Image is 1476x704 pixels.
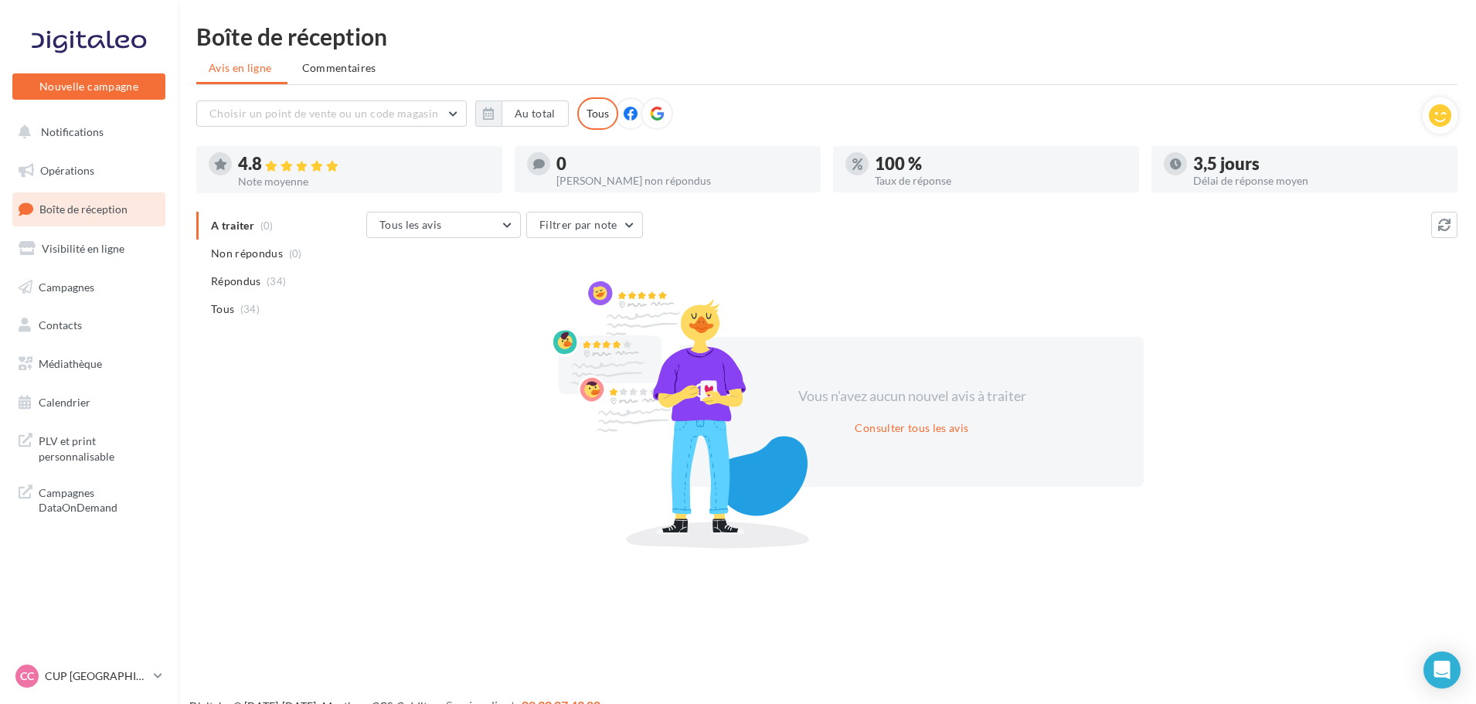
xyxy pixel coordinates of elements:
[475,100,569,127] button: Au total
[9,155,168,187] a: Opérations
[42,242,124,255] span: Visibilité en ligne
[875,155,1127,172] div: 100 %
[20,668,34,684] span: CC
[9,309,168,342] a: Contacts
[502,100,569,127] button: Au total
[9,348,168,380] a: Médiathèque
[875,175,1127,186] div: Taux de réponse
[379,218,442,231] span: Tous les avis
[1193,175,1445,186] div: Délai de réponse moyen
[39,318,82,332] span: Contacts
[196,100,467,127] button: Choisir un point de vente ou un code magasin
[267,275,286,287] span: (34)
[12,73,165,100] button: Nouvelle campagne
[12,661,165,691] a: CC CUP [GEOGRAPHIC_DATA]
[9,424,168,470] a: PLV et print personnalisable
[238,176,490,187] div: Note moyenne
[238,155,490,173] div: 4.8
[9,233,168,265] a: Visibilité en ligne
[9,116,162,148] button: Notifications
[9,476,168,522] a: Campagnes DataOnDemand
[556,175,808,186] div: [PERSON_NAME] non répondus
[39,482,159,515] span: Campagnes DataOnDemand
[9,386,168,419] a: Calendrier
[366,212,521,238] button: Tous les avis
[41,125,104,138] span: Notifications
[39,280,94,293] span: Campagnes
[289,247,302,260] span: (0)
[39,357,102,370] span: Médiathèque
[211,246,283,261] span: Non répondus
[211,301,234,317] span: Tous
[779,386,1045,406] div: Vous n'avez aucun nouvel avis à traiter
[9,271,168,304] a: Campagnes
[9,192,168,226] a: Boîte de réception
[240,303,260,315] span: (34)
[39,430,159,464] span: PLV et print personnalisable
[211,274,261,289] span: Répondus
[209,107,438,120] span: Choisir un point de vente ou un code magasin
[45,668,148,684] p: CUP [GEOGRAPHIC_DATA]
[849,419,974,437] button: Consulter tous les avis
[577,97,618,130] div: Tous
[40,164,94,177] span: Opérations
[526,212,643,238] button: Filtrer par note
[556,155,808,172] div: 0
[302,61,376,74] span: Commentaires
[39,202,128,216] span: Boîte de réception
[1423,651,1461,689] div: Open Intercom Messenger
[39,396,90,409] span: Calendrier
[1193,155,1445,172] div: 3,5 jours
[196,25,1457,48] div: Boîte de réception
